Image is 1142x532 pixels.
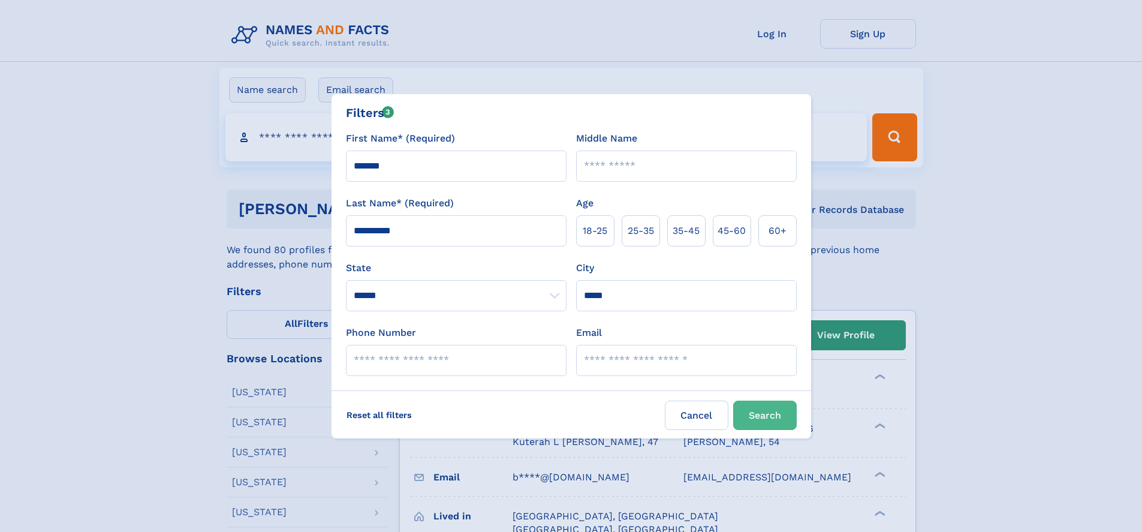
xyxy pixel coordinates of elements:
label: Last Name* (Required) [346,196,454,211]
div: Filters [346,104,394,122]
span: 35‑45 [673,224,700,238]
label: Middle Name [576,131,637,146]
span: 25‑35 [628,224,654,238]
label: Phone Number [346,326,416,340]
label: Age [576,196,593,211]
label: Email [576,326,602,340]
button: Search [733,401,797,430]
label: Cancel [665,401,728,430]
label: State [346,261,567,275]
span: 45‑60 [718,224,746,238]
label: First Name* (Required) [346,131,455,146]
label: Reset all filters [339,401,420,429]
label: City [576,261,594,275]
span: 60+ [769,224,787,238]
span: 18‑25 [583,224,607,238]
